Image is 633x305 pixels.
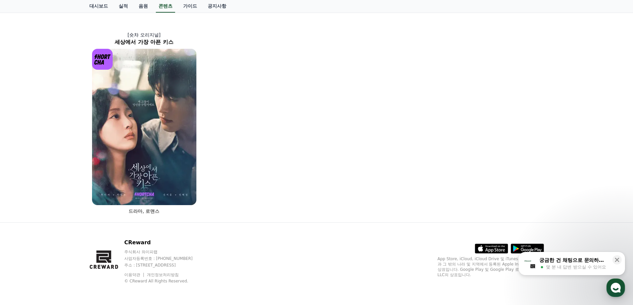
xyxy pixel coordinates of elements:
img: [object Object] Logo [92,49,113,70]
span: 설정 [103,220,111,226]
a: 이용약관 [124,272,145,277]
a: 대화 [44,210,86,227]
a: [숏챠 오리지널] 세상에서 가장 아픈 키스 세상에서 가장 아픈 키스 [object Object] Logo 드라마, 로맨스 [87,26,202,220]
span: 대화 [61,221,69,226]
a: 개인정보처리방침 [147,272,179,277]
span: 홈 [21,220,25,226]
p: 사업자등록번호 : [PHONE_NUMBER] [124,256,205,261]
p: 주소 : [STREET_ADDRESS] [124,263,205,268]
span: 드라마, 로맨스 [129,208,159,214]
p: © CReward All Rights Reserved. [124,278,205,284]
h2: 세상에서 가장 아픈 키스 [87,38,202,46]
p: [숏챠 오리지널] [87,32,202,38]
p: CReward [124,239,205,247]
p: 주식회사 와이피랩 [124,249,205,255]
a: 홈 [2,210,44,227]
p: App Store, iCloud, iCloud Drive 및 iTunes Store는 미국과 그 밖의 나라 및 지역에서 등록된 Apple Inc.의 서비스 상표입니다. Goo... [438,256,544,277]
a: 설정 [86,210,128,227]
img: 세상에서 가장 아픈 키스 [92,49,196,205]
